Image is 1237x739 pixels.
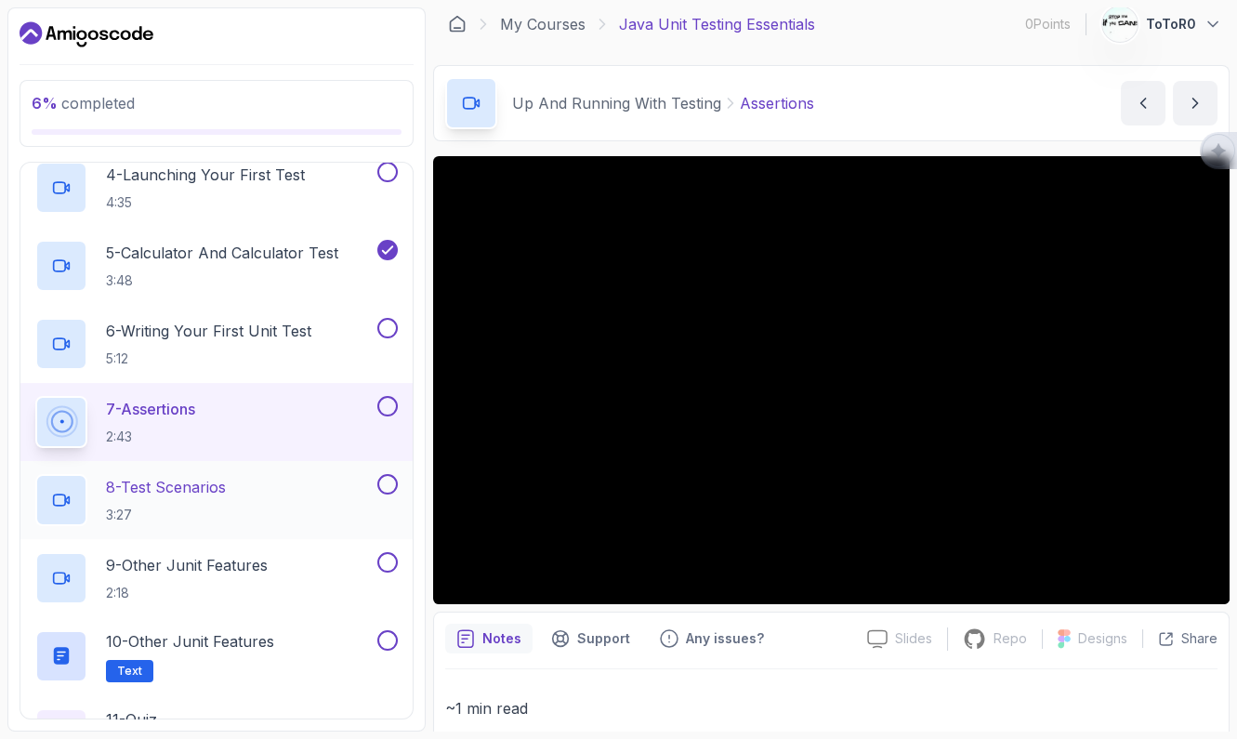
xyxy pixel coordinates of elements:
p: Any issues? [686,629,764,648]
p: 5 - Calculator And Calculator Test [106,242,338,264]
p: 9 - Other Junit Features [106,554,268,576]
button: 10-Other Junit FeaturesText [35,630,398,682]
p: 11 - Quiz [106,708,157,731]
span: 6 % [32,94,58,112]
a: Dashboard [448,15,467,33]
p: Up And Running With Testing [512,92,721,114]
p: 8 - Test Scenarios [106,476,226,498]
button: Share [1142,629,1217,648]
button: Feedback button [649,624,775,653]
p: 4 - Launching Your First Test [106,164,305,186]
a: My Courses [500,13,586,35]
button: Support button [540,624,641,653]
p: Assertions [740,92,814,114]
button: previous content [1121,81,1165,125]
p: 6 - Writing Your First Unit Test [106,320,311,342]
iframe: 7 - Assertions [433,156,1230,604]
button: 8-Test Scenarios3:27 [35,474,398,526]
p: 2:18 [106,584,268,602]
p: ~1 min read [445,695,1217,721]
span: completed [32,94,135,112]
p: 10 - Other Junit Features [106,630,274,653]
button: user profile imageToToR0 [1101,6,1222,43]
p: Designs [1078,629,1127,648]
p: Share [1181,629,1217,648]
button: 7-Assertions2:43 [35,396,398,448]
p: 2:43 [106,428,195,446]
button: next content [1173,81,1217,125]
p: 7 - Assertions [106,398,195,420]
a: Dashboard [20,20,153,49]
img: user profile image [1102,7,1138,42]
p: Java Unit Testing Essentials [619,13,815,35]
p: 3:27 [106,506,226,524]
span: Text [117,664,142,679]
p: 0 Points [1025,15,1071,33]
p: ToToR0 [1146,15,1196,33]
p: 3:48 [106,271,338,290]
p: Notes [482,629,521,648]
p: Repo [994,629,1027,648]
button: 5-Calculator And Calculator Test3:48 [35,240,398,292]
button: notes button [445,624,533,653]
p: Slides [895,629,932,648]
button: 6-Writing Your First Unit Test5:12 [35,318,398,370]
button: 9-Other Junit Features2:18 [35,552,398,604]
p: 4:35 [106,193,305,212]
p: 5:12 [106,350,311,368]
p: Support [577,629,630,648]
button: 4-Launching Your First Test4:35 [35,162,398,214]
